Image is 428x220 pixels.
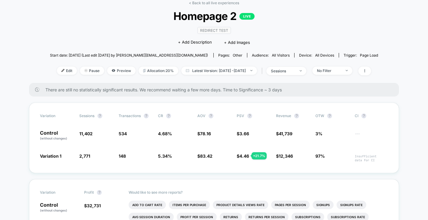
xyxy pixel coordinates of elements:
span: 78.16 [200,131,211,136]
span: Insufficient data for CI [355,154,388,162]
span: --- [355,132,388,141]
span: 83.42 [200,153,212,159]
span: | [260,67,266,75]
img: end [300,70,302,71]
img: edit [61,69,64,72]
li: Add To Cart Rate [129,201,166,209]
button: ? [97,113,102,118]
img: calendar [186,69,189,72]
span: 97% [315,153,325,159]
span: (without changes) [40,136,67,140]
button: ? [166,113,171,118]
span: OTW [315,113,349,118]
span: 32,731 [87,203,101,208]
span: 4.46 [239,153,249,159]
span: Pause [80,67,104,75]
img: rebalance [143,69,146,72]
span: $ [197,153,212,159]
span: $ [84,203,101,208]
span: Start date: [DATE] (Last edit [DATE] by [PERSON_NAME][EMAIL_ADDRESS][DOMAIN_NAME]) [50,53,208,57]
div: Trigger: [344,53,378,57]
span: All Visitors [272,53,290,57]
img: end [250,70,252,71]
li: Items Per Purchase [169,201,210,209]
img: end [84,69,87,72]
button: ? [361,113,366,118]
span: CI [355,113,388,118]
div: + 21.7 % [252,152,267,159]
span: 3.66 [239,131,249,136]
p: Would like to see more reports? [129,190,388,195]
span: 12,346 [279,153,293,159]
span: Variation [40,190,73,195]
span: 3% [315,131,322,136]
div: No Filter [317,68,341,73]
span: all devices [315,53,334,57]
span: 148 [119,153,126,159]
span: Revenue [276,113,291,118]
span: Edit [57,67,77,75]
button: ? [247,113,252,118]
button: ? [144,113,149,118]
span: other [233,53,242,57]
div: Audience: [252,53,290,57]
img: end [346,70,348,71]
button: ? [209,113,213,118]
span: PSV [237,113,244,118]
span: 5.34 % [158,153,172,159]
button: ? [97,190,102,195]
span: Variation [40,113,73,118]
div: sessions [271,69,295,73]
span: Variation 1 [40,153,61,159]
button: ? [294,113,299,118]
span: CR [158,113,163,118]
p: Control [40,130,73,141]
span: Homepage 2 [66,10,361,22]
span: There are still no statistically significant results. We recommend waiting a few more days . Time... [45,87,387,92]
span: $ [237,153,249,159]
div: Pages: [218,53,242,57]
span: 2,771 [79,153,90,159]
span: Device: [294,53,339,57]
span: Profit [84,190,94,195]
p: Control [40,202,78,213]
span: $ [276,131,292,136]
span: Transactions [119,113,141,118]
span: Redirect Test [197,27,231,34]
span: $ [197,131,211,136]
span: Sessions [79,113,94,118]
span: 4.68 % [158,131,172,136]
span: + Add Images [224,40,250,45]
span: AOV [197,113,206,118]
li: Product Details Views Rate [213,201,268,209]
li: Signups [313,201,334,209]
li: Pages Per Session [271,201,310,209]
span: Page Load [360,53,378,57]
span: 11,402 [79,131,93,136]
span: Preview [107,67,136,75]
span: 534 [119,131,127,136]
span: (without changes) [40,209,67,212]
span: Allocation: 20% [139,67,178,75]
span: $ [276,153,293,159]
span: Latest Version: [DATE] - [DATE] [181,67,257,75]
a: < Back to all live experiences [189,1,239,5]
p: LIVE [239,13,255,20]
button: ? [327,113,332,118]
span: $ [237,131,249,136]
span: 41,739 [279,131,292,136]
span: + Add Description [178,39,212,45]
li: Signups Rate [337,201,366,209]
